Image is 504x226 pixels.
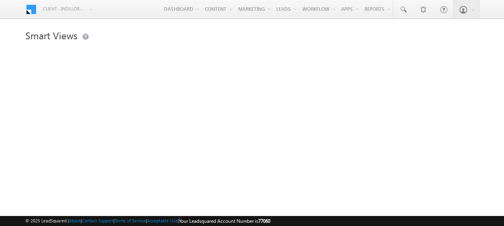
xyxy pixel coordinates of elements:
[147,218,178,223] a: Acceptable Use
[43,5,85,13] span: Client - indglobal1 (77060)
[69,218,81,223] a: About
[179,218,270,224] span: Your Leadsquared Account Number is
[25,217,270,225] span: © 2025 LeadSquared | | | | |
[82,218,113,223] a: Contact Support
[115,218,146,223] a: Terms of Service
[258,218,270,224] span: 77060
[25,29,77,42] span: Smart Views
